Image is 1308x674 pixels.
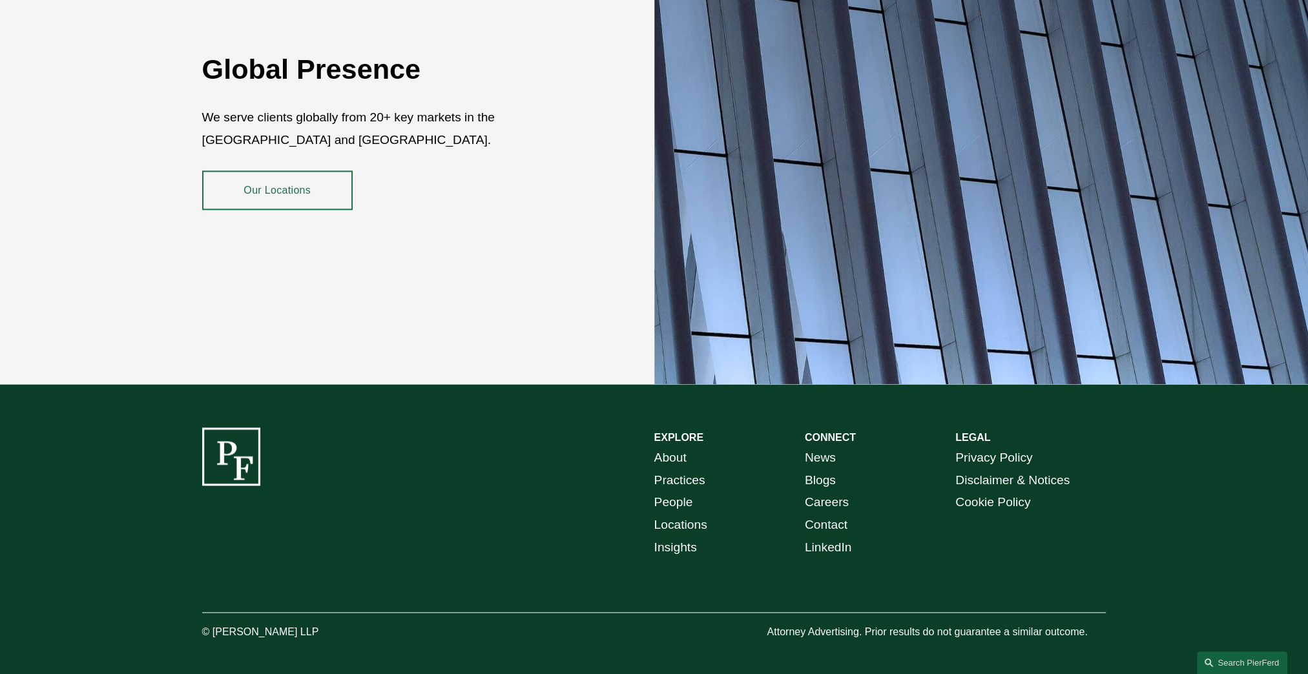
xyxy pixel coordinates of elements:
[654,432,703,443] strong: EXPLORE
[654,447,687,469] a: About
[654,514,707,536] a: Locations
[202,107,579,151] p: We serve clients globally from 20+ key markets in the [GEOGRAPHIC_DATA] and [GEOGRAPHIC_DATA].
[955,469,1070,492] a: Disclaimer & Notices
[955,447,1032,469] a: Privacy Policy
[202,52,579,86] h2: Global Presence
[202,170,353,209] a: Our Locations
[202,623,391,642] p: © [PERSON_NAME] LLP
[955,491,1030,514] a: Cookie Policy
[654,536,697,559] a: Insights
[805,432,856,443] strong: CONNECT
[1197,651,1287,674] a: Search this site
[805,491,849,514] a: Careers
[654,469,705,492] a: Practices
[805,536,852,559] a: LinkedIn
[955,432,990,443] strong: LEGAL
[805,469,836,492] a: Blogs
[805,514,847,536] a: Contact
[654,491,693,514] a: People
[767,623,1106,642] p: Attorney Advertising. Prior results do not guarantee a similar outcome.
[805,447,836,469] a: News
